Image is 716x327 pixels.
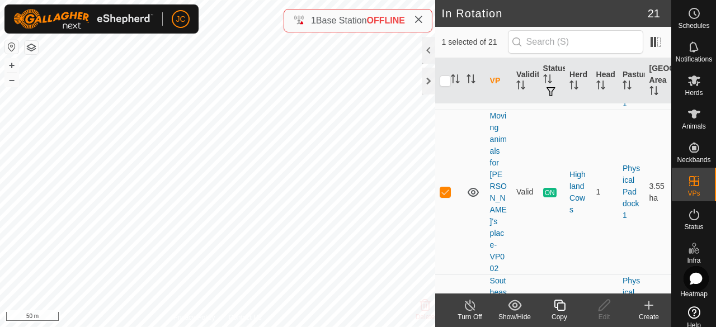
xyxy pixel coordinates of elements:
th: VP [486,58,512,104]
td: 1 [592,110,618,274]
img: Gallagher Logo [13,9,153,29]
td: Valid [512,110,538,274]
button: Reset Map [5,40,18,54]
a: Privacy Policy [173,312,215,323]
span: Heatmap [680,291,708,297]
p-sorticon: Activate to sort [516,82,525,91]
th: Pasture [618,58,644,104]
th: Validity [512,58,538,104]
p-sorticon: Activate to sort [569,82,578,91]
p-sorticon: Activate to sort [451,76,460,85]
button: – [5,73,18,87]
span: ON [543,188,557,197]
a: Physical Paddock 1 [623,52,640,108]
th: Status [539,58,565,104]
p-sorticon: Activate to sort [467,76,475,85]
button: Map Layers [25,41,38,54]
span: Neckbands [677,157,710,163]
div: Edit [582,312,626,322]
span: Base Station [316,16,367,25]
span: OFFLINE [367,16,405,25]
span: Infra [687,257,700,264]
span: 21 [648,5,660,22]
div: Turn Off [447,312,492,322]
div: Copy [537,312,582,322]
p-sorticon: Activate to sort [596,82,605,91]
span: Status [684,224,703,230]
div: Highland Cows [569,169,587,216]
a: Contact Us [228,312,261,323]
span: 1 selected of 21 [442,36,508,48]
span: Animals [682,123,706,130]
th: [GEOGRAPHIC_DATA] Area [645,58,671,104]
p-sorticon: Activate to sort [543,76,552,85]
div: Create [626,312,671,322]
td: 3.55 ha [645,110,671,274]
th: Head [592,58,618,104]
a: Moving animals for [PERSON_NAME]'s place-VP002 [490,111,507,273]
p-sorticon: Activate to sort [649,88,658,97]
span: Schedules [678,22,709,29]
span: VPs [687,190,700,197]
span: JC [176,13,185,25]
div: Show/Hide [492,312,537,322]
input: Search (S) [508,30,643,54]
p-sorticon: Activate to sort [623,82,632,91]
a: Physical Paddock 1 [623,164,640,220]
span: Herds [685,89,703,96]
h2: In Rotation [442,7,648,20]
span: Notifications [676,56,712,63]
span: 1 [311,16,316,25]
th: Herd [565,58,591,104]
button: + [5,59,18,72]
